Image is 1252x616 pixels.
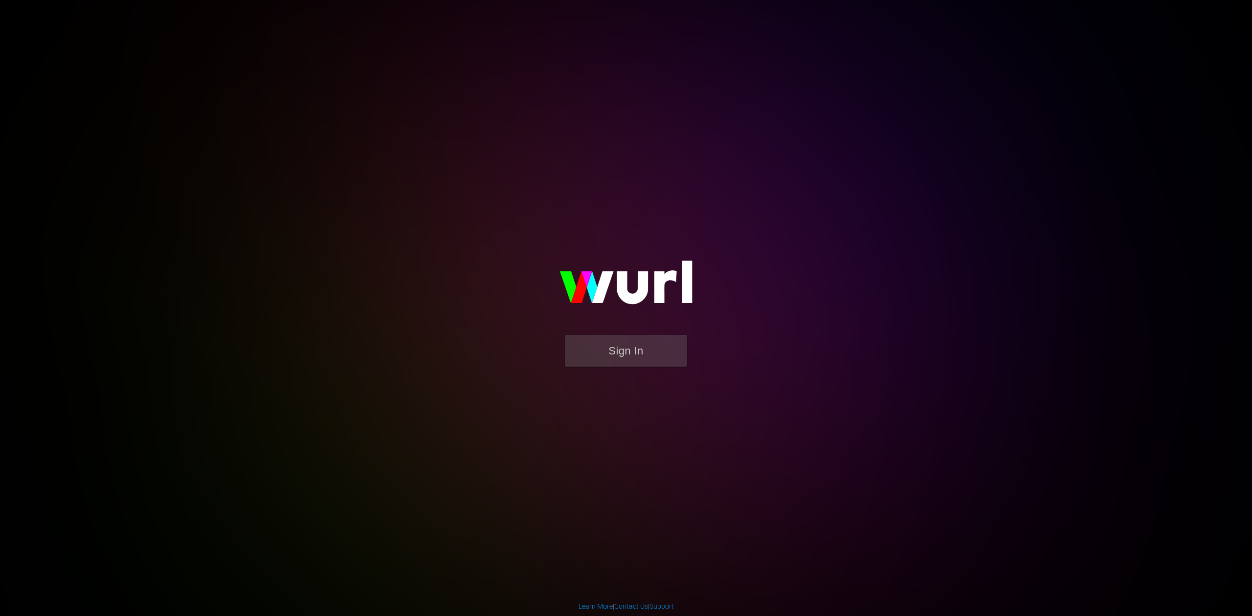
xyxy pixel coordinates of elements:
a: Contact Us [614,602,648,610]
a: Learn More [579,602,613,610]
button: Sign In [565,335,687,367]
img: wurl-logo-on-black-223613ac3d8ba8fe6dc639794a292ebdb59501304c7dfd60c99c58986ef67473.svg [528,240,724,334]
div: | | [579,601,674,611]
a: Support [649,602,674,610]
